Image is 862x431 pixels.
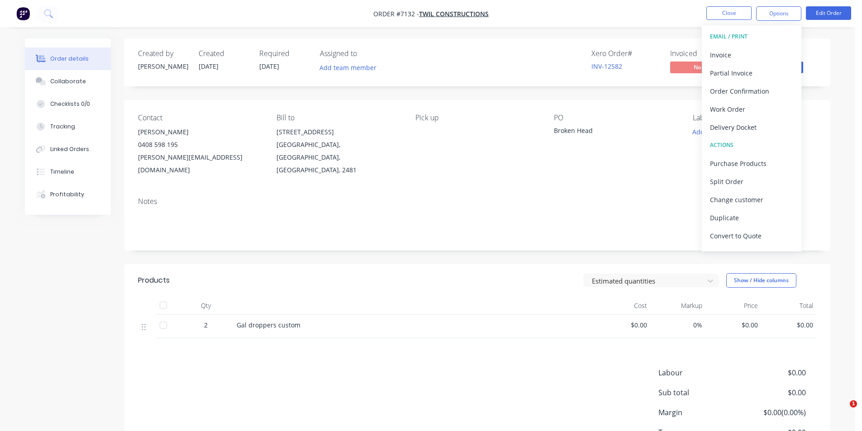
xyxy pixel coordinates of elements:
[415,114,539,122] div: Pick up
[687,126,729,138] button: Add labels
[138,126,262,138] div: [PERSON_NAME]
[320,49,410,58] div: Assigned to
[831,400,853,422] iframe: Intercom live chat
[199,62,219,71] span: [DATE]
[710,66,793,80] div: Partial Invoice
[320,62,381,74] button: Add team member
[710,211,793,224] div: Duplicate
[138,138,262,151] div: 0408 598 195
[25,161,111,183] button: Timeline
[25,93,111,115] button: Checklists 0/0
[710,103,793,116] div: Work Order
[554,126,667,138] div: Broken Head
[710,85,793,98] div: Order Confirmation
[850,400,857,407] span: 1
[706,297,762,315] div: Price
[654,320,703,330] span: 0%
[276,126,400,138] div: [STREET_ADDRESS]
[658,407,739,418] span: Margin
[25,115,111,138] button: Tracking
[726,273,796,288] button: Show / Hide columns
[138,126,262,176] div: [PERSON_NAME]0408 598 195[PERSON_NAME][EMAIL_ADDRESS][DOMAIN_NAME]
[595,297,651,315] div: Cost
[25,70,111,93] button: Collaborate
[554,114,678,122] div: PO
[739,387,806,398] span: $0.00
[50,77,86,85] div: Collaborate
[710,157,793,170] div: Purchase Products
[706,6,752,20] button: Close
[693,114,817,122] div: Labels
[204,320,208,330] span: 2
[25,138,111,161] button: Linked Orders
[710,229,793,242] div: Convert to Quote
[259,62,279,71] span: [DATE]
[710,175,793,188] div: Split Order
[50,145,89,153] div: Linked Orders
[710,31,793,43] div: EMAIL / PRINT
[739,367,806,378] span: $0.00
[739,407,806,418] span: $0.00 ( 0.00 %)
[670,49,738,58] div: Invoiced
[373,9,419,18] span: Order #7132 -
[138,49,188,58] div: Created by
[419,9,489,18] a: Twil Constructions
[138,197,817,206] div: Notes
[651,297,706,315] div: Markup
[138,275,170,286] div: Products
[179,297,233,315] div: Qty
[710,48,793,62] div: Invoice
[599,320,647,330] span: $0.00
[710,320,758,330] span: $0.00
[591,62,622,71] a: INV-12582
[50,190,84,199] div: Profitability
[259,49,309,58] div: Required
[138,114,262,122] div: Contact
[138,62,188,71] div: [PERSON_NAME]
[138,151,262,176] div: [PERSON_NAME][EMAIL_ADDRESS][DOMAIN_NAME]
[762,297,817,315] div: Total
[16,7,30,20] img: Factory
[756,6,801,21] button: Options
[710,193,793,206] div: Change customer
[50,100,90,108] div: Checklists 0/0
[670,62,724,73] span: No
[710,247,793,260] div: Archive
[50,55,89,63] div: Order details
[658,387,739,398] span: Sub total
[315,62,381,74] button: Add team member
[591,49,659,58] div: Xero Order #
[710,139,793,151] div: ACTIONS
[50,168,74,176] div: Timeline
[765,320,814,330] span: $0.00
[25,183,111,206] button: Profitability
[25,47,111,70] button: Order details
[276,138,400,176] div: [GEOGRAPHIC_DATA], [GEOGRAPHIC_DATA], [GEOGRAPHIC_DATA], 2481
[276,114,400,122] div: Bill to
[658,367,739,378] span: Labour
[276,126,400,176] div: [STREET_ADDRESS][GEOGRAPHIC_DATA], [GEOGRAPHIC_DATA], [GEOGRAPHIC_DATA], 2481
[237,321,300,329] span: Gal droppers custom
[199,49,248,58] div: Created
[710,121,793,134] div: Delivery Docket
[50,123,75,131] div: Tracking
[806,6,851,20] button: Edit Order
